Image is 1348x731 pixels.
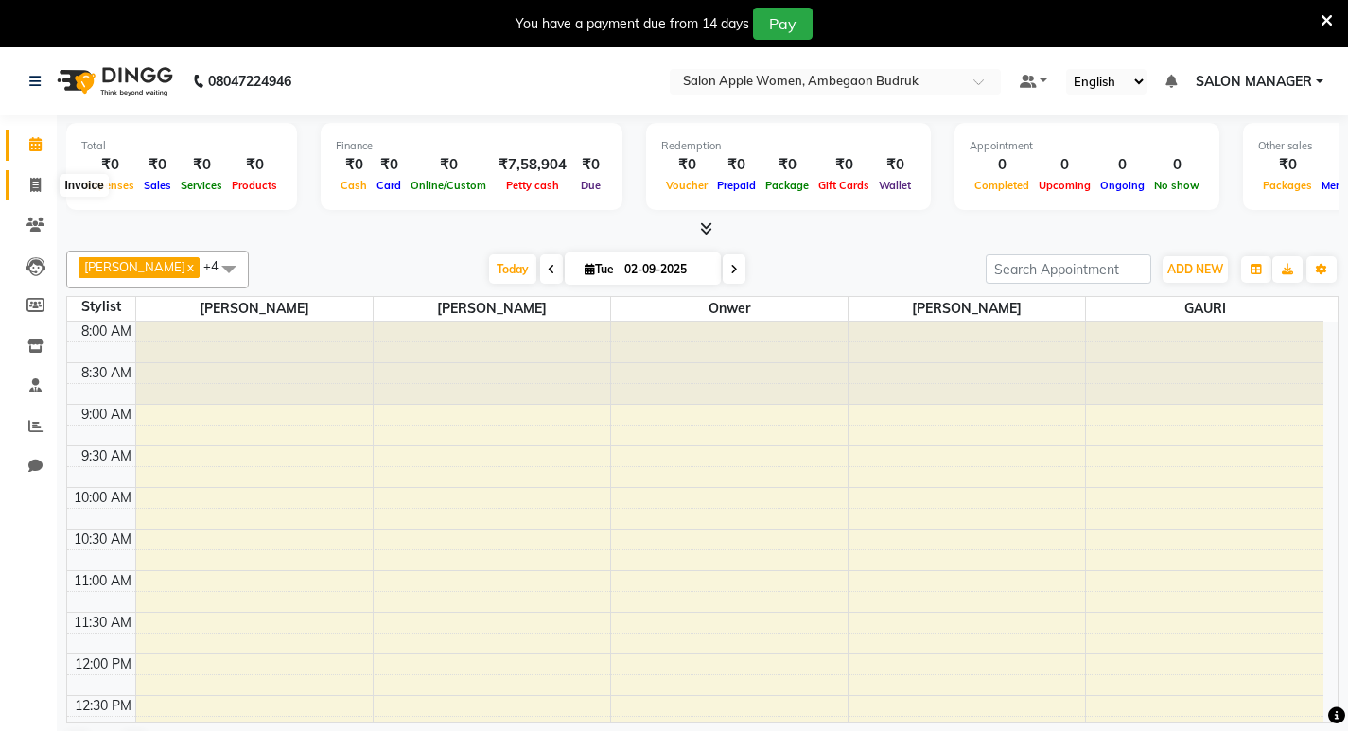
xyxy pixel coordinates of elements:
[712,154,761,176] div: ₹0
[203,258,233,273] span: +4
[501,179,564,192] span: Petty cash
[372,179,406,192] span: Card
[81,138,282,154] div: Total
[712,179,761,192] span: Prepaid
[619,255,713,284] input: 2025-09-02
[1258,179,1317,192] span: Packages
[81,154,139,176] div: ₹0
[580,262,619,276] span: Tue
[336,154,372,176] div: ₹0
[406,154,491,176] div: ₹0
[491,154,574,176] div: ₹7,58,904
[516,14,749,34] div: You have a payment due from 14 days
[814,179,874,192] span: Gift Cards
[761,179,814,192] span: Package
[374,297,610,321] span: [PERSON_NAME]
[406,179,491,192] span: Online/Custom
[176,154,227,176] div: ₹0
[60,174,108,197] div: Invoice
[70,530,135,549] div: 10:30 AM
[661,179,712,192] span: Voucher
[611,297,848,321] span: Onwer
[661,154,712,176] div: ₹0
[761,154,814,176] div: ₹0
[78,446,135,466] div: 9:30 AM
[1034,154,1095,176] div: 0
[70,488,135,508] div: 10:00 AM
[336,138,607,154] div: Finance
[970,179,1034,192] span: Completed
[849,297,1085,321] span: [PERSON_NAME]
[489,254,536,284] span: Today
[208,55,291,108] b: 08047224946
[970,138,1204,154] div: Appointment
[78,322,135,341] div: 8:00 AM
[753,8,813,40] button: Pay
[1149,154,1204,176] div: 0
[227,154,282,176] div: ₹0
[1196,72,1312,92] span: SALON MANAGER
[84,259,185,274] span: [PERSON_NAME]
[71,654,135,674] div: 12:00 PM
[1095,179,1149,192] span: Ongoing
[67,297,135,317] div: Stylist
[78,363,135,383] div: 8:30 AM
[227,179,282,192] span: Products
[1163,256,1228,283] button: ADD NEW
[1086,297,1323,321] span: GAURI
[71,696,135,716] div: 12:30 PM
[874,179,916,192] span: Wallet
[1095,154,1149,176] div: 0
[661,138,916,154] div: Redemption
[1149,179,1204,192] span: No show
[336,179,372,192] span: Cash
[139,179,176,192] span: Sales
[970,154,1034,176] div: 0
[814,154,874,176] div: ₹0
[136,297,373,321] span: [PERSON_NAME]
[176,179,227,192] span: Services
[574,154,607,176] div: ₹0
[372,154,406,176] div: ₹0
[576,179,605,192] span: Due
[70,613,135,633] div: 11:30 AM
[874,154,916,176] div: ₹0
[70,571,135,591] div: 11:00 AM
[139,154,176,176] div: ₹0
[48,55,178,108] img: logo
[1167,262,1223,276] span: ADD NEW
[1034,179,1095,192] span: Upcoming
[185,259,194,274] a: x
[986,254,1151,284] input: Search Appointment
[78,405,135,425] div: 9:00 AM
[1258,154,1317,176] div: ₹0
